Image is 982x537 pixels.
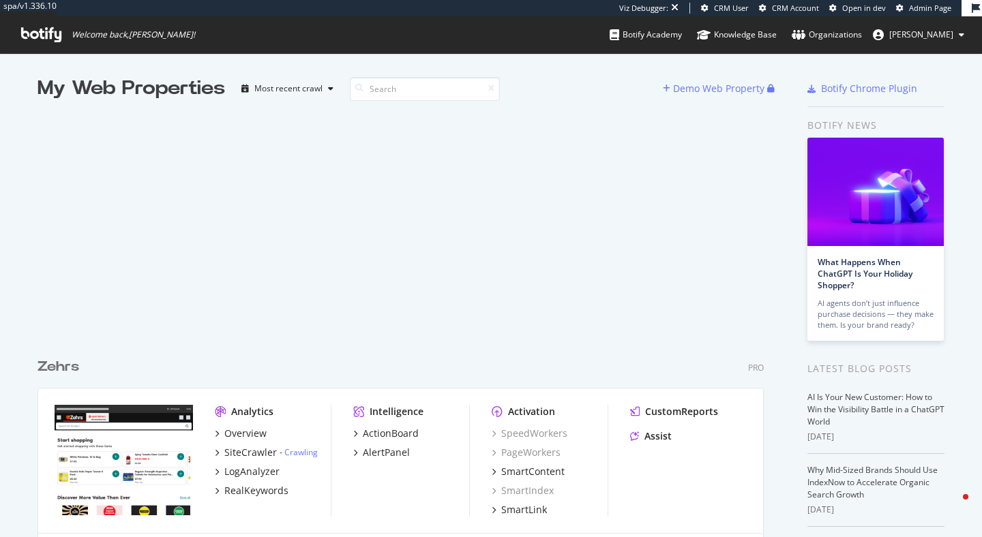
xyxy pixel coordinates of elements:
a: Crawling [284,446,318,458]
div: Botify Academy [610,28,682,42]
div: Organizations [792,28,862,42]
a: PageWorkers [492,446,561,459]
a: RealKeywords [215,484,288,497]
div: RealKeywords [224,484,288,497]
div: SmartLink [501,503,547,517]
span: adrianna [889,29,953,40]
div: Analytics [231,405,273,418]
a: CRM User [701,3,749,14]
a: CustomReports [630,405,718,418]
a: Knowledge Base [697,16,777,53]
div: Zehrs [38,357,79,377]
span: CRM User [714,3,749,13]
a: Assist [630,429,672,443]
a: SmartIndex [492,484,554,497]
img: What Happens When ChatGPT Is Your Holiday Shopper? [807,138,944,246]
a: AI Is Your New Customer: How to Win the Visibility Battle in a ChatGPT World [807,391,944,427]
a: SmartLink [492,503,547,517]
a: Botify Academy [610,16,682,53]
div: - [280,446,318,458]
button: Most recent crawl [236,78,339,99]
button: Demo Web Property [663,78,767,99]
div: LogAnalyzer [224,465,280,478]
div: Knowledge Base [697,28,777,42]
div: ActionBoard [363,427,419,440]
a: Why Mid-Sized Brands Should Use IndexNow to Accelerate Organic Search Growth [807,464,938,500]
div: Activation [508,405,555,418]
div: Overview [224,427,267,440]
span: Admin Page [909,3,951,13]
input: Search [350,77,500,101]
a: Overview [215,427,267,440]
button: [PERSON_NAME] [862,24,975,46]
span: CRM Account [772,3,819,13]
a: SmartContent [492,465,565,478]
a: Organizations [792,16,862,53]
a: Botify Chrome Plugin [807,82,917,95]
div: AI agents don’t just influence purchase decisions — they make them. Is your brand ready? [818,298,934,331]
div: [DATE] [807,504,944,516]
span: Open in dev [842,3,886,13]
div: CustomReports [645,405,718,418]
a: Zehrs [38,357,85,377]
div: Botify Chrome Plugin [821,82,917,95]
img: https://www.zehrs.ca/ [55,405,193,515]
a: Open in dev [829,3,886,14]
a: Demo Web Property [663,82,767,94]
a: LogAnalyzer [215,465,280,478]
a: CRM Account [759,3,819,14]
div: AlertPanel [363,446,410,459]
div: My Web Properties [38,75,225,102]
a: AlertPanel [353,446,410,459]
a: SpeedWorkers [492,427,567,440]
div: SiteCrawler [224,446,277,459]
div: Latest Blog Posts [807,361,944,376]
a: SiteCrawler- Crawling [215,446,318,459]
div: Intelligence [370,405,423,418]
div: Demo Web Property [673,82,764,95]
div: Most recent crawl [254,85,323,93]
a: ActionBoard [353,427,419,440]
div: Assist [644,429,672,443]
a: Admin Page [896,3,951,14]
div: Viz Debugger: [619,3,668,14]
iframe: Intercom live chat [936,491,968,523]
a: What Happens When ChatGPT Is Your Holiday Shopper? [818,256,912,291]
div: Pro [748,362,764,373]
span: Welcome back, [PERSON_NAME] ! [72,29,195,40]
div: [DATE] [807,431,944,443]
div: Botify news [807,118,944,133]
div: SmartContent [501,465,565,478]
